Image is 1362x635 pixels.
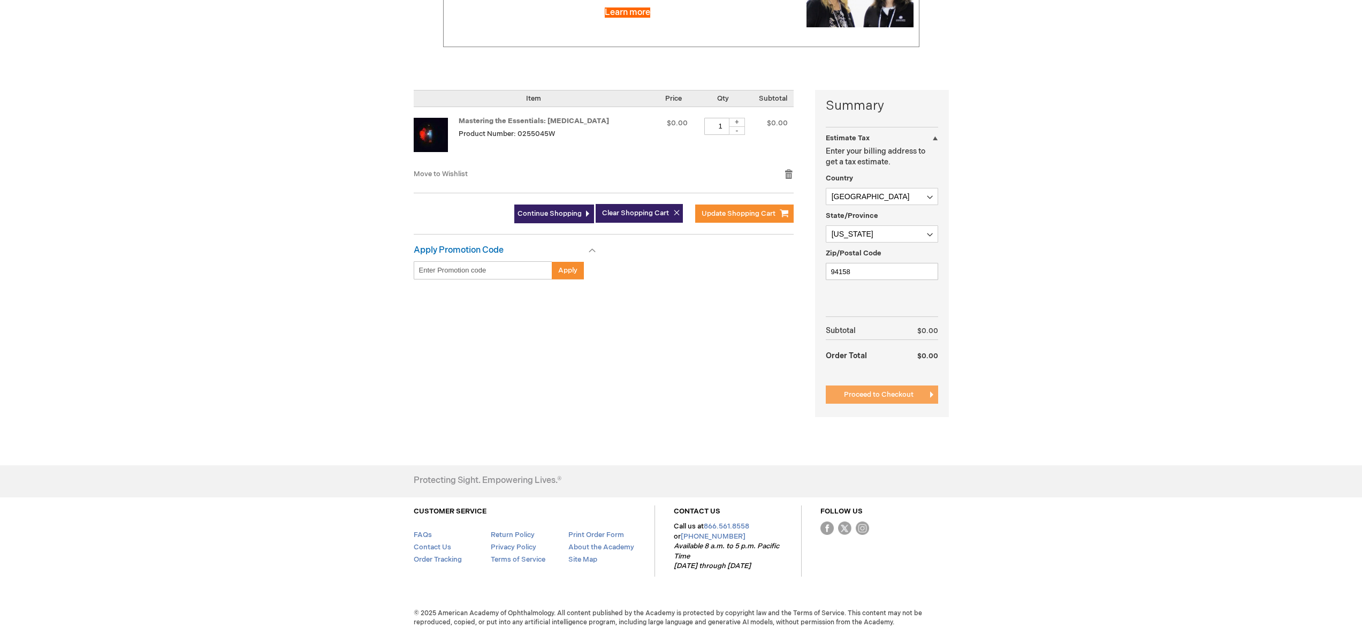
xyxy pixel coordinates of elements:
span: Qty [717,94,729,103]
a: Contact Us [414,543,451,551]
a: Order Tracking [414,555,462,564]
button: Apply [552,261,584,279]
span: Product Number: 0255045W [459,130,555,138]
span: Apply [558,266,577,275]
a: Continue Shopping [514,205,594,223]
span: Country [826,174,853,183]
span: $0.00 [917,327,938,335]
span: State/Province [826,211,878,220]
div: + [729,118,745,127]
a: Terms of Service [491,555,545,564]
span: $0.00 [767,119,788,127]
strong: Apply Promotion Code [414,245,504,255]
p: Enter your billing address to get a tax estimate. [826,146,938,168]
a: [PHONE_NUMBER] [681,532,745,541]
span: Proceed to Checkout [844,390,914,399]
a: Site Map [568,555,597,564]
a: CUSTOMER SERVICE [414,507,486,516]
span: Subtotal [759,94,787,103]
a: Return Policy [491,531,535,539]
span: Update Shopping Cart [702,209,775,218]
img: Twitter [838,521,851,535]
h4: Protecting Sight. Empowering Lives.® [414,476,561,486]
span: Clear Shopping Cart [602,209,669,217]
span: © 2025 American Academy of Ophthalmology. All content published by the Academy is protected by co... [406,609,957,627]
strong: Order Total [826,346,867,365]
a: Mastering the Essentials: [MEDICAL_DATA] [459,117,609,125]
a: FOLLOW US [820,507,863,516]
a: Move to Wishlist [414,170,468,178]
span: Item [526,94,541,103]
a: About the Academy [568,543,634,551]
a: 866.561.8558 [704,522,749,531]
button: Proceed to Checkout [826,385,938,404]
a: Mastering the Essentials: Uveitis [414,118,459,158]
span: Price [665,94,682,103]
span: $0.00 [667,119,688,127]
input: Enter Promotion code [414,261,552,279]
img: Facebook [820,521,834,535]
button: Clear Shopping Cart [596,204,683,223]
input: Qty [704,118,736,135]
a: Privacy Policy [491,543,536,551]
a: CONTACT US [674,507,720,516]
button: Update Shopping Cart [695,205,794,223]
a: FAQs [414,531,432,539]
em: Available 8 a.m. to 5 p.m. Pacific Time [DATE] through [DATE] [674,542,779,570]
a: Learn more [605,7,650,18]
span: Continue Shopping [518,209,582,218]
strong: Estimate Tax [826,134,870,142]
p: Call us at or [674,521,782,571]
th: Subtotal [826,322,896,340]
img: Mastering the Essentials: Uveitis [414,118,448,152]
div: - [729,126,745,135]
strong: Summary [826,97,938,115]
span: $0.00 [917,352,938,360]
span: Zip/Postal Code [826,249,881,258]
a: Print Order Form [568,531,624,539]
img: instagram [856,521,869,535]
